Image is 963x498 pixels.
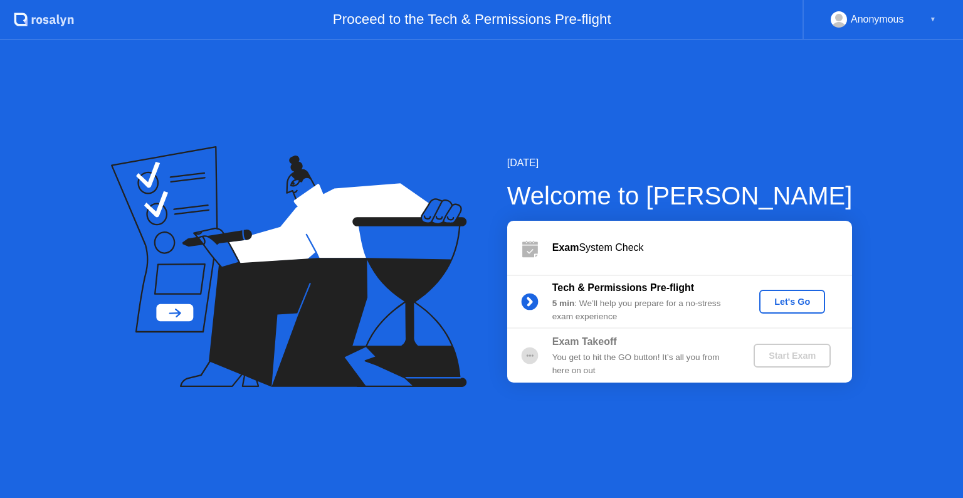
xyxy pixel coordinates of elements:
div: Let's Go [764,297,820,307]
b: 5 min [552,299,575,308]
b: Tech & Permissions Pre-flight [552,282,694,293]
div: ▼ [930,11,936,28]
div: Welcome to [PERSON_NAME] [507,177,853,215]
div: You get to hit the GO button! It’s all you from here on out [552,351,733,377]
button: Start Exam [754,344,831,368]
div: System Check [552,240,852,255]
b: Exam [552,242,579,253]
div: [DATE] [507,156,853,171]
button: Let's Go [759,290,825,314]
b: Exam Takeoff [552,336,617,347]
div: : We’ll help you prepare for a no-stress exam experience [552,297,733,323]
div: Start Exam [759,351,826,361]
div: Anonymous [851,11,904,28]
